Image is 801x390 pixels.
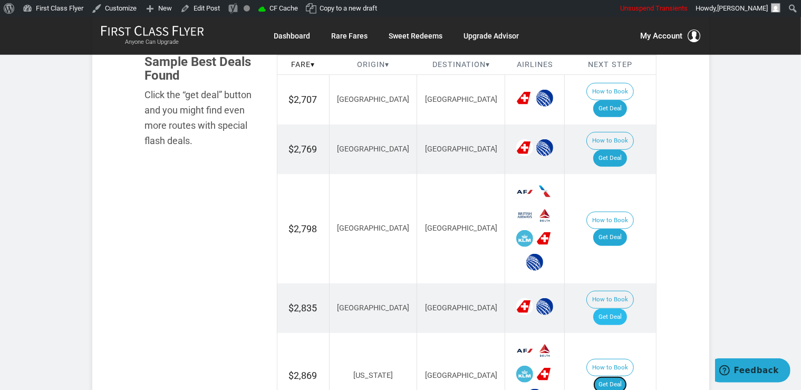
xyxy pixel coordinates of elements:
span: KLM [516,366,533,383]
button: How to Book [586,291,634,309]
span: Air France [516,183,533,200]
a: Get Deal [593,150,627,167]
a: Upgrade Advisor [464,26,519,45]
span: $2,769 [289,144,317,155]
th: Destination [417,55,505,75]
span: KLM [516,230,533,247]
span: Swiss [516,139,533,156]
small: Anyone Can Upgrade [101,39,204,46]
span: ▾ [311,60,315,69]
span: $2,707 [289,94,317,105]
div: Click the “get deal” button and you might find even more routes with special flash deals. [145,88,261,148]
a: First Class FlyerAnyone Can Upgrade [101,25,204,46]
span: $2,869 [289,370,317,381]
button: How to Book [586,83,634,101]
span: [GEOGRAPHIC_DATA] [337,95,409,104]
th: Fare [277,55,329,75]
span: Delta Airlines [536,342,553,359]
span: $2,798 [289,223,317,234]
span: [GEOGRAPHIC_DATA] [425,95,497,104]
a: Get Deal [593,229,627,246]
button: How to Book [586,359,634,377]
span: [GEOGRAPHIC_DATA] [425,303,497,312]
button: How to Book [586,212,634,230]
span: United [536,298,553,315]
th: Next Step [565,55,656,75]
span: $2,835 [289,302,317,313]
span: [GEOGRAPHIC_DATA] [425,145,497,154]
span: [GEOGRAPHIC_DATA] [337,224,409,233]
span: United [536,139,553,156]
span: [PERSON_NAME] [717,4,768,12]
span: [GEOGRAPHIC_DATA] [425,224,497,233]
span: ▾ [385,60,389,69]
button: My Account [641,30,701,42]
span: American Airlines [536,183,553,200]
span: [US_STATE] [353,371,393,380]
th: Origin [329,55,417,75]
span: [GEOGRAPHIC_DATA] [337,303,409,312]
span: Delta Airlines [536,207,553,224]
span: Unsuspend Transients [620,4,688,12]
span: Swiss [516,90,533,107]
span: Swiss [516,298,533,315]
h3: Sample Best Deals Found [145,55,261,83]
span: ▾ [486,60,490,69]
span: United [526,254,543,271]
span: British Airways [516,207,533,224]
span: United [536,90,553,107]
th: Airlines [505,55,565,75]
button: How to Book [586,132,634,150]
span: Swiss [536,230,553,247]
span: My Account [641,30,683,42]
img: First Class Flyer [101,25,204,36]
a: Dashboard [274,26,311,45]
span: [GEOGRAPHIC_DATA] [337,145,409,154]
a: Get Deal [593,100,627,117]
span: Air France [516,342,533,359]
iframe: Opens a widget where you can find more information [715,358,790,385]
a: Rare Fares [332,26,368,45]
span: Swiss [536,366,553,383]
a: Sweet Redeems [389,26,443,45]
a: Get Deal [593,309,627,326]
span: [GEOGRAPHIC_DATA] [425,371,497,380]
